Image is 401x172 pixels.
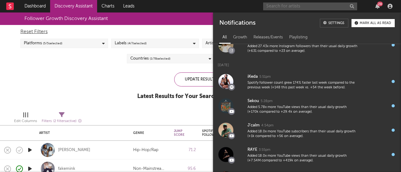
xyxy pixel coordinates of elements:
a: Sekou5:28pmAdded 5.78x more YouTube views than their usual daily growth (+170k compared to +29.4k... [213,94,401,118]
div: Added 18.0x more YouTube subscribers than their usual daily growth (+1k compared to +56 on average). [247,129,358,139]
span: ( 1 / 78 selected) [150,55,170,62]
a: J'calm4:54pmAdded 18.0x more YouTube subscribers than their usual daily growth (+1k compared to +... [213,118,401,142]
div: 3:55pm [259,148,270,152]
div: Labels [115,40,147,47]
div: Artist Size [206,40,244,47]
div: Sekou [247,97,259,105]
button: Mark all as read [352,19,395,27]
div: Platforms [24,40,62,47]
div: 172k [202,146,224,154]
div: Artist [39,131,124,135]
a: Settings [320,19,348,27]
div: Countries [130,55,170,62]
button: 28 [375,4,380,9]
div: Follower Growth Discovery Assistant [24,15,108,22]
div: Hip-Hop/Rap [133,146,159,154]
div: 5:28pm [261,99,273,104]
div: 5:51pm [259,75,271,79]
span: ( 2 filters active) [53,120,76,123]
div: Releases/Events [250,32,286,43]
div: Added 18.0x more YouTube views than their usual daily growth (+7.54M compared to +419k on average). [247,154,358,163]
div: RAYE [247,146,257,154]
div: Jump Score [174,129,186,137]
span: ( 4 / 7 selected) [128,40,147,47]
div: Growth [230,32,250,43]
div: Added 27.43x more Instagram followers than their usual daily growth (+631 compared to +23 on aver... [247,44,358,54]
div: Playlisting [286,32,311,43]
div: Settings [328,22,344,25]
div: Edit Columns [14,117,37,125]
div: Spotify Followers [202,129,221,137]
a: [PERSON_NAME]10:14amAdded 27.43x more Instagram followers than their usual daily growth (+631 com... [213,33,401,57]
div: Latest Results for Your Search ' 90d growers uk ' [137,93,264,100]
div: [DATE] [213,57,401,69]
div: Update Results [174,72,227,86]
input: Search for artists [263,2,357,10]
div: Filters(2 filters active) [42,110,82,128]
div: Notifications [219,19,255,27]
a: iKeda5:51pmSpotify follower count grew 174% faster last week compared to the previous week (+148 ... [213,69,401,94]
div: Reset Filters [20,28,381,36]
a: RAYE3:55pmAdded 18.0x more YouTube views than their usual daily growth (+7.54M compared to +419k ... [213,142,401,167]
div: All [219,32,230,43]
div: 71.2 [174,146,196,154]
span: ( 5 / 5 selected) [43,40,62,47]
div: Filters [42,117,82,125]
div: Genre [133,131,164,135]
a: fakemink [58,166,75,172]
div: 28 [377,2,383,6]
div: Spotify follower count grew 174% faster last week compared to the previous week (+148 this past w... [247,81,358,90]
div: iKeda [247,73,258,81]
a: [PERSON_NAME] [58,147,90,153]
div: Mark all as read [360,22,391,25]
div: Edit Columns [14,110,37,128]
div: 4:54pm [261,123,273,128]
div: Added 5.78x more YouTube views than their usual daily growth (+170k compared to +29.4k on average). [247,105,358,115]
div: J'calm [247,122,260,129]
